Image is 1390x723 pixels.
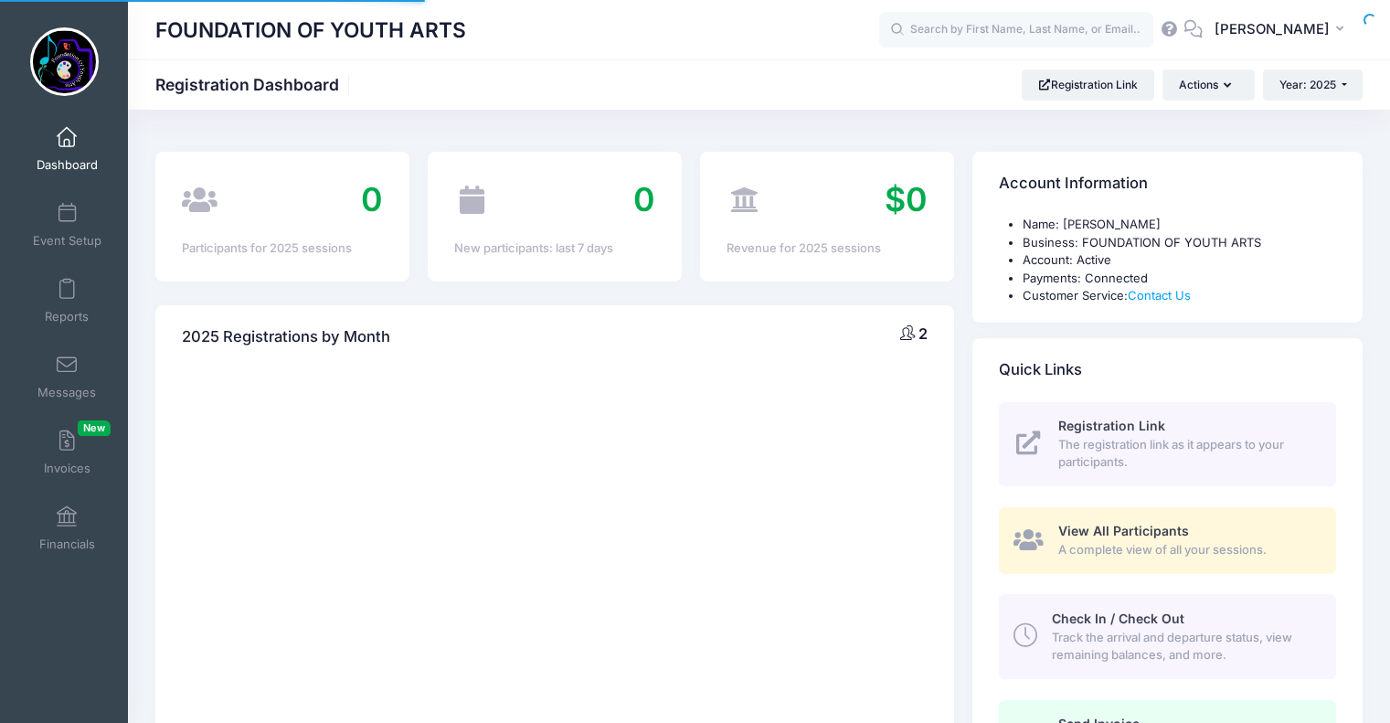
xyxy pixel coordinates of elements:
h4: 2025 Registrations by Month [182,311,390,363]
a: Event Setup [24,193,111,257]
a: Reports [24,269,111,333]
span: Event Setup [33,233,101,249]
span: Dashboard [37,157,98,173]
li: Customer Service: [1023,287,1336,305]
span: Messages [37,385,96,400]
div: Participants for 2025 sessions [182,239,383,258]
span: Reports [45,309,89,324]
span: 0 [361,179,383,219]
li: Business: FOUNDATION OF YOUTH ARTS [1023,234,1336,252]
a: Contact Us [1128,288,1191,303]
h1: Registration Dashboard [155,75,355,94]
button: [PERSON_NAME] [1203,9,1363,51]
h4: Account Information [999,158,1148,210]
span: Financials [39,537,95,552]
span: 2 [918,324,928,343]
span: Year: 2025 [1279,78,1336,91]
span: Track the arrival and departure status, view remaining balances, and more. [1052,629,1315,665]
li: Account: Active [1023,251,1336,270]
span: Registration Link [1058,418,1165,433]
input: Search by First Name, Last Name, or Email... [879,12,1153,48]
div: Revenue for 2025 sessions [727,239,928,258]
span: $0 [885,179,928,219]
img: FOUNDATION OF YOUTH ARTS [30,27,99,96]
a: Check In / Check Out Track the arrival and departure status, view remaining balances, and more. [999,594,1336,678]
li: Payments: Connected [1023,270,1336,288]
span: The registration link as it appears to your participants. [1058,436,1315,472]
div: New participants: last 7 days [454,239,655,258]
h1: FOUNDATION OF YOUTH ARTS [155,9,466,51]
a: View All Participants A complete view of all your sessions. [999,507,1336,574]
a: Messages [24,345,111,409]
span: New [78,420,111,436]
a: Registration Link The registration link as it appears to your participants. [999,402,1336,486]
a: Financials [24,496,111,560]
button: Actions [1162,69,1254,101]
span: Invoices [44,461,90,476]
span: 0 [633,179,655,219]
span: View All Participants [1058,523,1189,538]
span: Check In / Check Out [1052,611,1184,626]
h4: Quick Links [999,344,1082,396]
li: Name: [PERSON_NAME] [1023,216,1336,234]
button: Year: 2025 [1263,69,1363,101]
a: Registration Link [1022,69,1154,101]
a: Dashboard [24,117,111,181]
span: A complete view of all your sessions. [1058,541,1315,559]
a: InvoicesNew [24,420,111,484]
span: [PERSON_NAME] [1215,19,1330,39]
